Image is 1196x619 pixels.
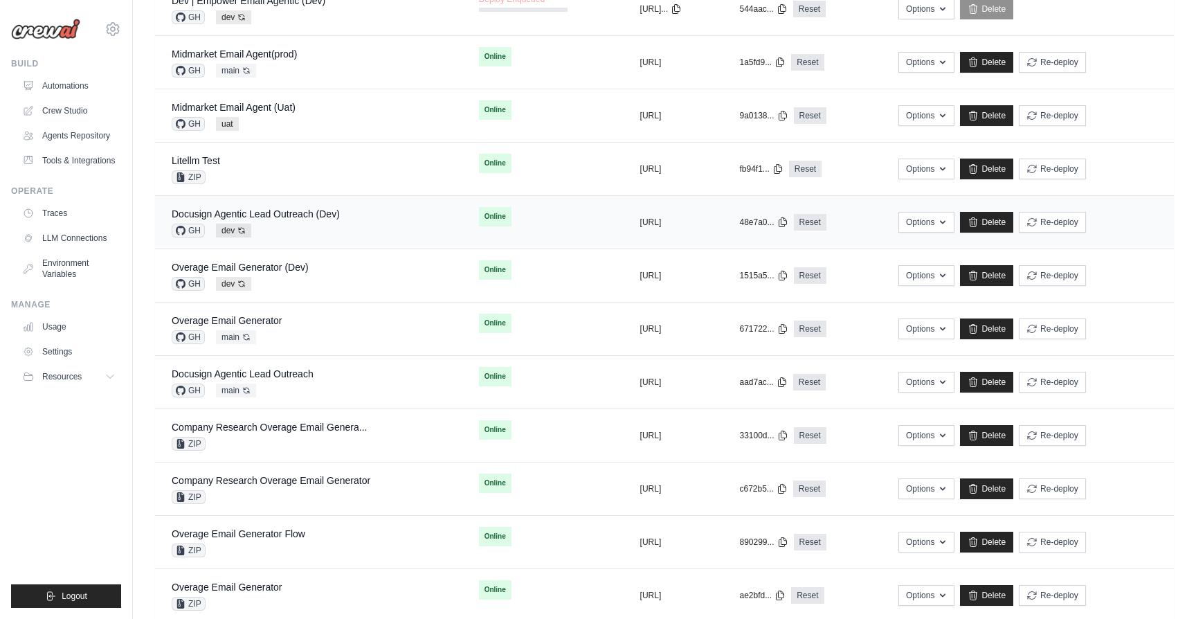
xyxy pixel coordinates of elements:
[793,481,826,497] a: Reset
[479,260,511,280] span: Online
[172,170,206,184] span: ZIP
[898,425,954,446] button: Options
[216,10,251,24] span: dev
[794,534,826,550] a: Reset
[794,427,826,444] a: Reset
[960,585,1013,606] a: Delete
[739,483,787,494] button: c672b5...
[62,591,87,602] span: Logout
[739,3,787,15] button: 544aac...
[791,54,824,71] a: Reset
[216,117,239,131] span: uat
[960,212,1013,233] a: Delete
[479,420,511,440] span: Online
[11,299,121,310] div: Manage
[172,437,206,451] span: ZIP
[172,117,205,131] span: GH
[898,319,954,339] button: Options
[739,270,788,281] button: 1515a5...
[1019,319,1086,339] button: Re-deploy
[739,430,788,441] button: 33100d...
[17,75,121,97] a: Automations
[1019,585,1086,606] button: Re-deploy
[960,532,1013,553] a: Delete
[172,64,205,78] span: GH
[172,422,367,433] a: Company Research Overage Email Genera...
[960,425,1013,446] a: Delete
[1019,265,1086,286] button: Re-deploy
[17,366,121,388] button: Resources
[172,48,297,60] a: Midmarket Email Agent(prod)
[960,265,1013,286] a: Delete
[479,314,511,333] span: Online
[172,490,206,504] span: ZIP
[794,267,826,284] a: Reset
[172,544,206,557] span: ZIP
[172,208,340,219] a: Docusign Agentic Lead Outreach (Dev)
[898,212,954,233] button: Options
[1019,212,1086,233] button: Re-deploy
[17,202,121,224] a: Traces
[17,341,121,363] a: Settings
[172,475,370,486] a: Company Research Overage Email Generator
[739,217,788,228] button: 48e7a0...
[1019,372,1086,393] button: Re-deploy
[172,368,314,379] a: Docusign Agentic Lead Outreach
[1019,105,1086,126] button: Re-deploy
[898,478,954,499] button: Options
[794,214,826,231] a: Reset
[739,537,788,548] button: 890299...
[17,227,121,249] a: LLM Connections
[739,163,783,174] button: fb94f1...
[172,277,205,291] span: GH
[794,107,826,124] a: Reset
[479,580,511,600] span: Online
[11,584,121,608] button: Logout
[960,105,1013,126] a: Delete
[172,582,282,593] a: Overage Email Generator
[479,207,511,226] span: Online
[172,330,205,344] span: GH
[898,532,954,553] button: Options
[739,110,788,121] button: 9a0138...
[479,154,511,173] span: Online
[1019,52,1086,73] button: Re-deploy
[793,1,826,17] a: Reset
[11,58,121,69] div: Build
[739,57,786,68] button: 1a5fd9...
[739,377,787,388] button: aad7ac...
[898,585,954,606] button: Options
[172,597,206,611] span: ZIP
[479,527,511,546] span: Online
[216,384,256,397] span: main
[960,52,1013,73] a: Delete
[11,186,121,197] div: Operate
[960,159,1013,179] a: Delete
[739,590,786,601] button: ae2bfd...
[898,159,954,179] button: Options
[479,474,511,493] span: Online
[1019,159,1086,179] button: Re-deploy
[1019,478,1086,499] button: Re-deploy
[898,52,954,73] button: Options
[960,478,1013,499] a: Delete
[789,161,822,177] a: Reset
[898,372,954,393] button: Options
[479,367,511,386] span: Online
[172,315,282,326] a: Overage Email Generator
[17,125,121,147] a: Agents Repository
[1019,425,1086,446] button: Re-deploy
[172,384,205,397] span: GH
[216,330,256,344] span: main
[1019,532,1086,553] button: Re-deploy
[793,374,826,391] a: Reset
[791,587,824,604] a: Reset
[172,10,205,24] span: GH
[17,252,121,285] a: Environment Variables
[17,316,121,338] a: Usage
[216,277,251,291] span: dev
[42,371,82,382] span: Resources
[898,105,954,126] button: Options
[172,528,305,539] a: Overage Email Generator Flow
[11,19,80,39] img: Logo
